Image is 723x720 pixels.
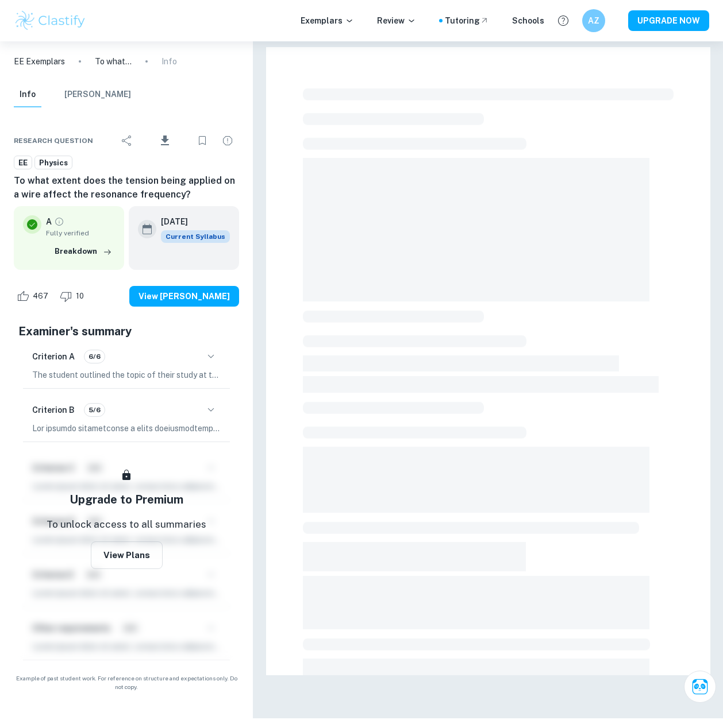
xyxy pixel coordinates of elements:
[14,156,32,170] a: EE
[512,14,544,27] a: Schools
[34,156,72,170] a: Physics
[57,287,90,305] div: Dislike
[32,350,75,363] h6: Criterion A
[14,174,239,202] h6: To what extent does the tension being applied on a wire affect the resonance frequency?
[70,491,183,508] h5: Upgrade to Premium
[14,287,55,305] div: Like
[301,14,354,27] p: Exemplars
[14,9,87,32] img: Clastify logo
[14,157,32,169] span: EE
[582,9,605,32] button: AZ
[628,10,709,31] button: UPGRADE NOW
[18,323,234,340] h5: Examiner's summary
[587,14,601,27] h6: AZ
[64,82,131,107] button: [PERSON_NAME]
[32,422,221,435] p: Lor ipsumdo sitametconse a elits doeiusmodtemp in utl etdolore magnaal enimadmini ven quisnost, e...
[161,230,230,243] div: This exemplar is based on the current syllabus. Feel free to refer to it for inspiration/ideas wh...
[54,216,64,227] a: Grade fully verified
[14,136,93,146] span: Research question
[14,82,41,107] button: Info
[84,351,105,362] span: 6/6
[32,404,75,416] h6: Criterion B
[553,11,573,30] button: Help and Feedback
[95,55,132,68] p: To what extent does the tension being applied on a wire affect the resonance frequency?
[377,14,416,27] p: Review
[35,157,72,169] span: Physics
[46,228,115,238] span: Fully verified
[70,291,90,302] span: 10
[84,405,105,415] span: 5/6
[14,674,239,691] span: Example of past student work. For reference on structure and expectations only. Do not copy.
[91,541,163,569] button: View Plans
[684,671,716,703] button: Ask Clai
[191,129,214,152] div: Bookmark
[161,215,221,228] h6: [DATE]
[161,230,230,243] span: Current Syllabus
[26,291,55,302] span: 467
[445,14,489,27] a: Tutoring
[46,215,52,228] p: A
[161,55,177,68] p: Info
[141,126,189,156] div: Download
[47,517,206,532] p: To unlock access to all summaries
[129,286,239,307] button: View [PERSON_NAME]
[216,129,239,152] div: Report issue
[14,55,65,68] a: EE Exemplars
[52,243,115,260] button: Breakdown
[32,369,221,381] p: The student outlined the topic of their study at the beginning of the essay, making its aim clear...
[116,129,139,152] div: Share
